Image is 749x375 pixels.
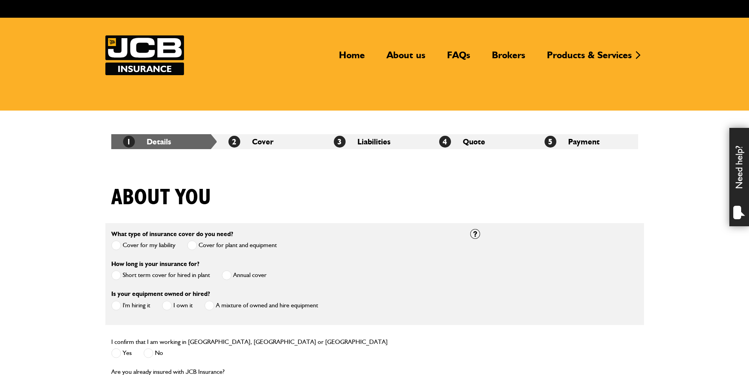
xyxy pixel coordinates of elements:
[381,49,431,67] a: About us
[322,134,427,149] li: Liabilities
[111,261,199,267] label: How long is your insurance for?
[545,136,556,148] span: 5
[111,301,150,310] label: I'm hiring it
[111,291,210,297] label: Is your equipment owned or hired?
[541,49,638,67] a: Products & Services
[228,136,240,148] span: 2
[204,301,318,310] label: A mixture of owned and hire equipment
[217,134,322,149] li: Cover
[533,134,638,149] li: Payment
[144,348,163,358] label: No
[105,35,184,75] a: JCB Insurance Services
[486,49,531,67] a: Brokers
[123,136,135,148] span: 1
[729,128,749,226] div: Need help?
[111,348,132,358] label: Yes
[427,134,533,149] li: Quote
[333,49,371,67] a: Home
[105,35,184,75] img: JCB Insurance Services logo
[111,134,217,149] li: Details
[111,339,388,345] label: I confirm that I am working in [GEOGRAPHIC_DATA], [GEOGRAPHIC_DATA] or [GEOGRAPHIC_DATA]
[111,240,175,250] label: Cover for my liability
[334,136,346,148] span: 3
[187,240,277,250] label: Cover for plant and equipment
[111,369,225,375] label: Are you already insured with JCB Insurance?
[162,301,193,310] label: I own it
[439,136,451,148] span: 4
[222,270,267,280] label: Annual cover
[441,49,476,67] a: FAQs
[111,231,233,237] label: What type of insurance cover do you need?
[111,185,211,211] h1: About you
[111,270,210,280] label: Short term cover for hired in plant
